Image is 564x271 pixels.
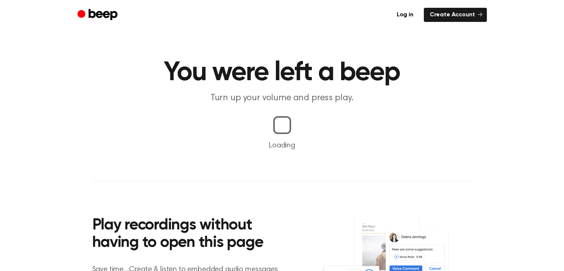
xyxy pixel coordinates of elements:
[92,59,472,86] h1: You were left a beep
[391,8,419,22] a: Log in
[9,140,555,151] p: Loading
[424,8,487,22] a: Create Account
[77,8,119,22] a: Beep
[140,92,425,104] p: Turn up your volume and press play.
[92,217,292,252] h2: Play recordings without having to open this page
